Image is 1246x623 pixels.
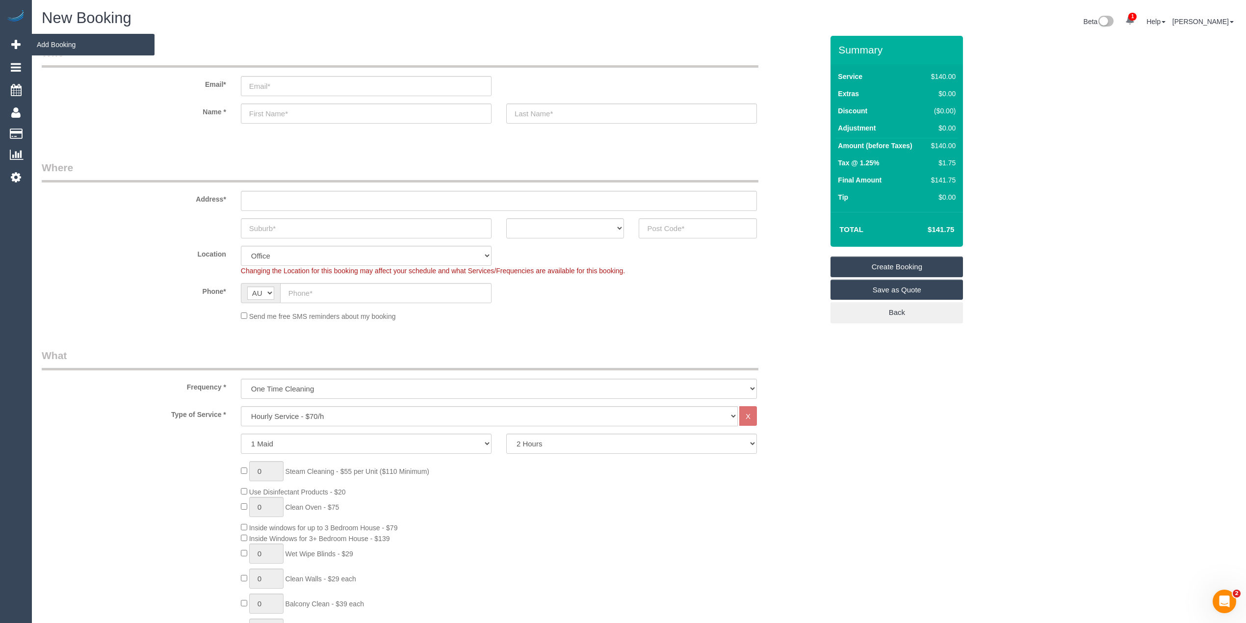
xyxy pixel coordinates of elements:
label: Address* [34,191,234,204]
a: 1 [1120,10,1140,31]
span: Inside Windows for 3+ Bedroom House - $139 [249,535,390,543]
span: Changing the Location for this booking may affect your schedule and what Services/Frequencies are... [241,267,625,275]
legend: Who [42,46,758,68]
div: $141.75 [927,175,956,185]
label: Adjustment [838,123,876,133]
span: Steam Cleaning - $55 per Unit ($110 Minimum) [286,467,429,475]
label: Discount [838,106,867,116]
label: Location [34,246,234,259]
legend: Where [42,160,758,182]
label: Tax @ 1.25% [838,158,879,168]
span: Send me free SMS reminders about my booking [249,312,396,320]
span: New Booking [42,9,131,26]
div: $0.00 [927,89,956,99]
a: [PERSON_NAME] [1172,18,1234,26]
input: Post Code* [639,218,757,238]
input: Phone* [280,283,492,303]
label: Final Amount [838,175,882,185]
div: $0.00 [927,192,956,202]
div: $140.00 [927,72,956,81]
div: $140.00 [927,141,956,151]
span: 1 [1128,13,1137,21]
span: Clean Walls - $29 each [286,575,356,583]
span: 2 [1233,590,1241,597]
div: $1.75 [927,158,956,168]
label: Frequency * [34,379,234,392]
img: New interface [1097,16,1114,28]
legend: What [42,348,758,370]
div: ($0.00) [927,106,956,116]
a: Create Booking [831,257,963,277]
input: First Name* [241,104,492,124]
span: Use Disinfectant Products - $20 [249,488,346,496]
label: Name * [34,104,234,117]
a: Back [831,302,963,323]
div: $0.00 [927,123,956,133]
label: Phone* [34,283,234,296]
a: Beta [1084,18,1114,26]
input: Email* [241,76,492,96]
label: Amount (before Taxes) [838,141,912,151]
span: Add Booking [32,33,155,56]
span: Wet Wipe Blinds - $29 [286,550,353,558]
h3: Summary [838,44,958,55]
a: Save as Quote [831,280,963,300]
img: Automaid Logo [6,10,26,24]
span: Clean Oven - $75 [286,503,339,511]
label: Extras [838,89,859,99]
label: Tip [838,192,848,202]
label: Email* [34,76,234,89]
iframe: Intercom live chat [1213,590,1236,613]
h4: $141.75 [898,226,954,234]
strong: Total [839,225,863,234]
span: Inside windows for up to 3 Bedroom House - $79 [249,524,398,532]
span: Balcony Clean - $39 each [286,600,364,608]
label: Service [838,72,862,81]
a: Help [1146,18,1166,26]
input: Suburb* [241,218,492,238]
label: Type of Service * [34,406,234,419]
input: Last Name* [506,104,757,124]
